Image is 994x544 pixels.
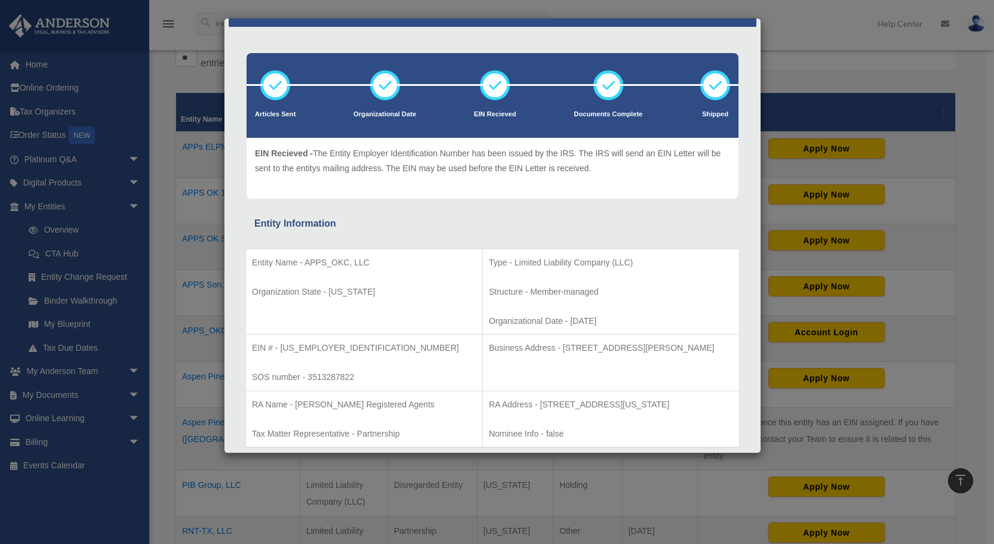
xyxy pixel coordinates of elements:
p: Tax Matter Representative - Partnership [252,426,476,441]
p: Shipped [700,109,730,120]
p: RA Address - [STREET_ADDRESS][US_STATE] [489,397,733,412]
p: Organization State - [US_STATE] [252,285,476,299]
p: Nominee Info - false [489,426,733,441]
p: SOS number - 3513287822 [252,370,476,385]
p: Type - Limited Liability Company (LLC) [489,255,733,270]
span: EIN Recieved - [255,149,313,158]
div: Entity Information [254,215,731,232]
p: Entity Name - APPS_OKC, LLC [252,255,476,270]
p: Organizational Date [353,109,416,120]
p: EIN Recieved [474,109,516,120]
p: EIN # - [US_EMPLOYER_IDENTIFICATION_NUMBER] [252,341,476,356]
p: Organizational Date - [DATE] [489,314,733,329]
p: RA Name - [PERSON_NAME] Registered Agents [252,397,476,412]
p: Business Address - [STREET_ADDRESS][PERSON_NAME] [489,341,733,356]
p: Structure - Member-managed [489,285,733,299]
p: Articles Sent [255,109,296,120]
p: The Entity Employer Identification Number has been issued by the IRS. The IRS will send an EIN Le... [255,146,730,175]
p: Documents Complete [574,109,642,120]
